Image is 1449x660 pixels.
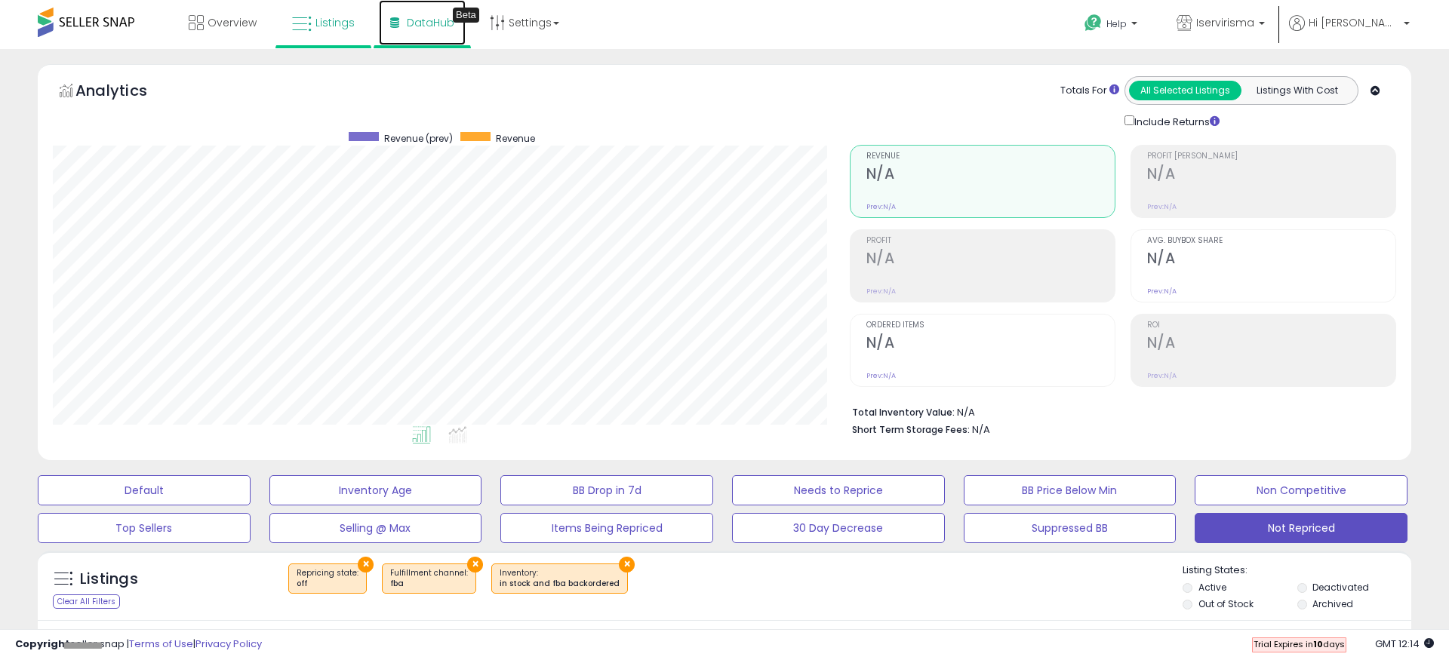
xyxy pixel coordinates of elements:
b: Short Term Storage Fees: [852,423,970,436]
span: Listings [315,15,355,30]
span: N/A [972,422,990,437]
span: Revenue [866,152,1115,161]
button: Listings With Cost [1241,81,1353,100]
span: Help [1106,17,1127,30]
button: 30 Day Decrease [732,513,945,543]
button: × [619,557,635,573]
h5: Listings [80,569,138,590]
span: Inventory : [500,567,620,590]
h2: N/A [1147,250,1395,270]
button: Top Sellers [38,513,251,543]
a: Hi [PERSON_NAME] [1289,15,1410,49]
button: Needs to Reprice [732,475,945,505]
small: Prev: N/A [1147,371,1177,380]
button: BB Drop in 7d [500,475,713,505]
h2: N/A [1147,334,1395,355]
div: Include Returns [1113,112,1238,130]
h2: N/A [866,250,1115,270]
button: Default [38,475,251,505]
button: × [358,557,374,573]
label: Deactivated [1312,581,1369,594]
div: fba [390,579,468,589]
h5: Analytics [75,80,177,105]
strong: Copyright [15,637,70,651]
li: N/A [852,402,1385,420]
h2: N/A [1147,165,1395,186]
small: Prev: N/A [1147,287,1177,296]
span: Avg. Buybox Share [1147,237,1395,245]
button: Items Being Repriced [500,513,713,543]
label: Out of Stock [1198,597,1254,610]
span: ROI [1147,321,1395,330]
span: DataHub [407,15,454,30]
button: BB Price Below Min [964,475,1177,505]
h2: N/A [866,165,1115,186]
div: off [297,579,358,589]
button: Non Competitive [1195,475,1407,505]
div: in stock and fba backordered [500,579,620,589]
h2: N/A [866,334,1115,355]
span: Revenue [496,132,535,145]
div: seller snap | | [15,637,262,652]
span: Hi [PERSON_NAME] [1309,15,1399,30]
span: Fulfillment channel : [390,567,468,590]
div: Tooltip anchor [453,8,479,23]
label: Active [1198,581,1226,594]
button: Selling @ Max [269,513,482,543]
button: Not Repriced [1195,513,1407,543]
a: Help [1072,2,1152,49]
div: Clear All Filters [53,594,120,609]
i: Get Help [1084,14,1103,32]
button: All Selected Listings [1129,81,1241,100]
span: Profit [PERSON_NAME] [1147,152,1395,161]
small: Prev: N/A [866,287,896,296]
small: Prev: N/A [866,371,896,380]
small: Prev: N/A [866,202,896,211]
span: Trial Expires in days [1254,638,1345,650]
b: 10 [1313,638,1323,650]
small: Prev: N/A [1147,202,1177,211]
b: Total Inventory Value: [852,406,955,419]
span: Repricing state : [297,567,358,590]
label: Archived [1312,597,1353,610]
span: Iservirisma [1196,15,1254,30]
span: 2025-10-10 12:14 GMT [1375,637,1434,651]
span: Profit [866,237,1115,245]
span: Revenue (prev) [384,132,453,145]
span: Overview [208,15,257,30]
button: Suppressed BB [964,513,1177,543]
p: Listing States: [1183,563,1411,578]
button: × [467,557,483,573]
div: Totals For [1060,84,1119,98]
span: Ordered Items [866,321,1115,330]
button: Inventory Age [269,475,482,505]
